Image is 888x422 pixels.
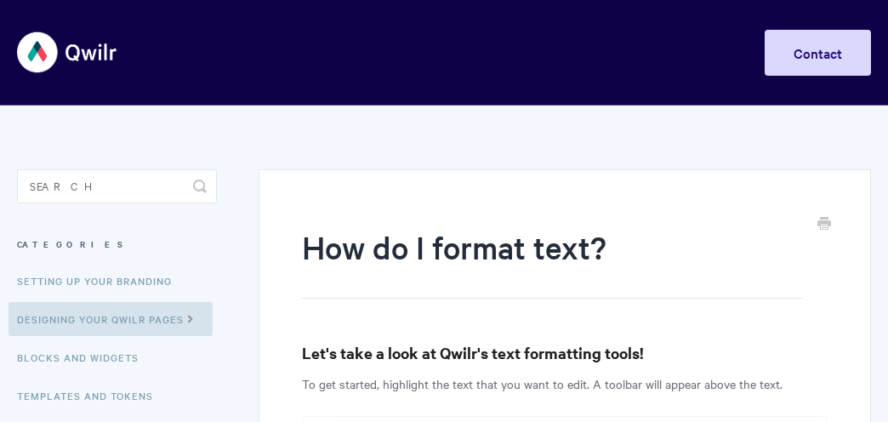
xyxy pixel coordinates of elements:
[17,264,185,298] a: Setting up your Branding
[9,302,213,336] a: Designing Your Qwilr Pages
[17,340,151,374] a: Blocks and Widgets
[302,225,802,299] h1: How do I format text?
[17,169,217,203] input: Search
[765,30,871,76] a: Contact
[17,20,118,84] img: Qwilr Help Center
[17,379,166,413] a: Templates and Tokens
[817,215,831,234] a: Print this Article
[302,374,828,394] p: To get started, highlight the text that you want to edit. A toolbar will appear above the text.
[302,341,828,365] h3: Let's take a look at Qwilr's text formatting tools!
[17,229,217,259] h3: Categories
